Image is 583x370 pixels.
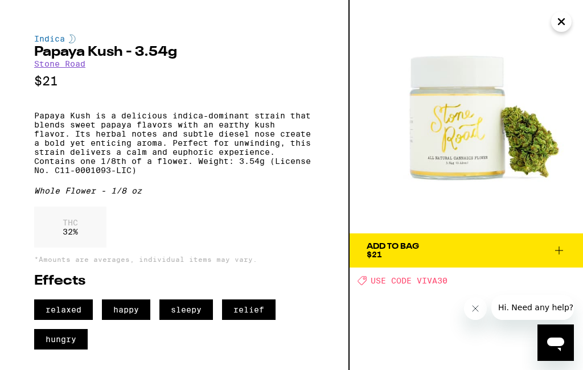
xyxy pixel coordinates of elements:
[491,295,574,320] iframe: Message from company
[222,299,276,320] span: relief
[34,46,314,59] h2: Papaya Kush - 3.54g
[34,256,314,263] p: *Amounts are averages, individual items may vary.
[34,329,88,350] span: hungry
[34,186,314,195] div: Whole Flower - 1/8 oz
[102,299,150,320] span: happy
[350,233,583,268] button: Add To Bag$21
[34,274,314,288] h2: Effects
[34,299,93,320] span: relaxed
[464,297,487,320] iframe: Close message
[537,324,574,361] iframe: Button to launch messaging window
[34,207,106,248] div: 32 %
[371,276,447,285] span: USE CODE VIVA30
[367,250,382,259] span: $21
[159,299,213,320] span: sleepy
[34,74,314,88] p: $21
[34,34,314,43] div: Indica
[34,111,314,175] p: Papaya Kush is a delicious indica-dominant strain that blends sweet papaya flavors with an earthy...
[69,34,76,43] img: indicaColor.svg
[367,242,419,250] div: Add To Bag
[34,59,85,68] a: Stone Road
[551,11,572,32] button: Close
[63,218,78,227] p: THC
